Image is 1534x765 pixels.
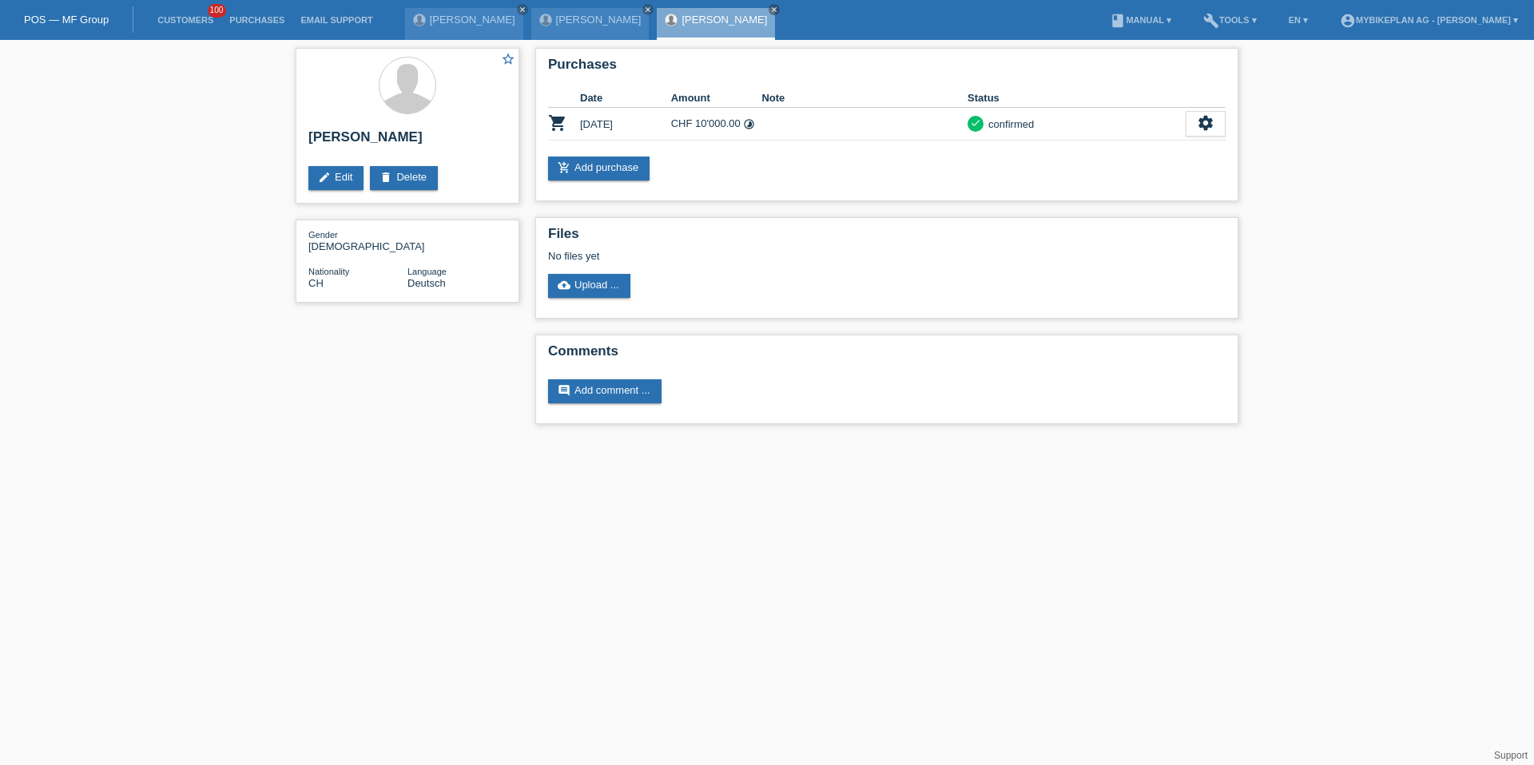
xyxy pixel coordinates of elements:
i: account_circle [1340,13,1356,29]
span: 100 [208,4,227,18]
i: close [519,6,527,14]
i: POSP00024285 [548,113,567,133]
span: Nationality [308,267,349,276]
a: [PERSON_NAME] [430,14,515,26]
a: close [517,4,528,15]
h2: Purchases [548,57,1226,81]
a: Email Support [292,15,380,25]
div: confirmed [984,116,1034,133]
a: Purchases [221,15,292,25]
i: 12 instalments [743,118,755,130]
th: Date [580,89,671,108]
i: add_shopping_cart [558,161,570,174]
a: commentAdd comment ... [548,379,662,403]
i: close [644,6,652,14]
span: Deutsch [407,277,446,289]
div: No files yet [548,250,1036,262]
th: Amount [671,89,762,108]
a: bookManual ▾ [1102,15,1179,25]
i: star_border [501,52,515,66]
span: Gender [308,230,338,240]
a: close [642,4,654,15]
div: [DEMOGRAPHIC_DATA] [308,228,407,252]
a: buildTools ▾ [1195,15,1265,25]
a: deleteDelete [370,166,438,190]
span: Language [407,267,447,276]
td: CHF 10'000.00 [671,108,762,141]
a: Support [1494,750,1528,761]
a: close [769,4,780,15]
th: Note [761,89,968,108]
th: Status [968,89,1186,108]
i: delete [380,171,392,184]
i: cloud_upload [558,279,570,291]
a: editEdit [308,166,364,190]
i: edit [318,171,331,184]
i: build [1203,13,1219,29]
a: [PERSON_NAME] [556,14,642,26]
a: star_border [501,52,515,69]
td: [DATE] [580,108,671,141]
i: book [1110,13,1126,29]
a: [PERSON_NAME] [682,14,767,26]
h2: Files [548,226,1226,250]
h2: Comments [548,343,1226,367]
a: Customers [149,15,221,25]
i: settings [1197,114,1214,132]
a: EN ▾ [1281,15,1316,25]
a: account_circleMybikeplan AG - [PERSON_NAME] ▾ [1332,15,1526,25]
i: check [970,117,981,129]
h2: [PERSON_NAME] [308,129,507,153]
i: close [770,6,778,14]
i: comment [558,384,570,397]
span: Switzerland [308,277,324,289]
a: cloud_uploadUpload ... [548,274,630,298]
a: add_shopping_cartAdd purchase [548,157,650,180]
a: POS — MF Group [24,14,109,26]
